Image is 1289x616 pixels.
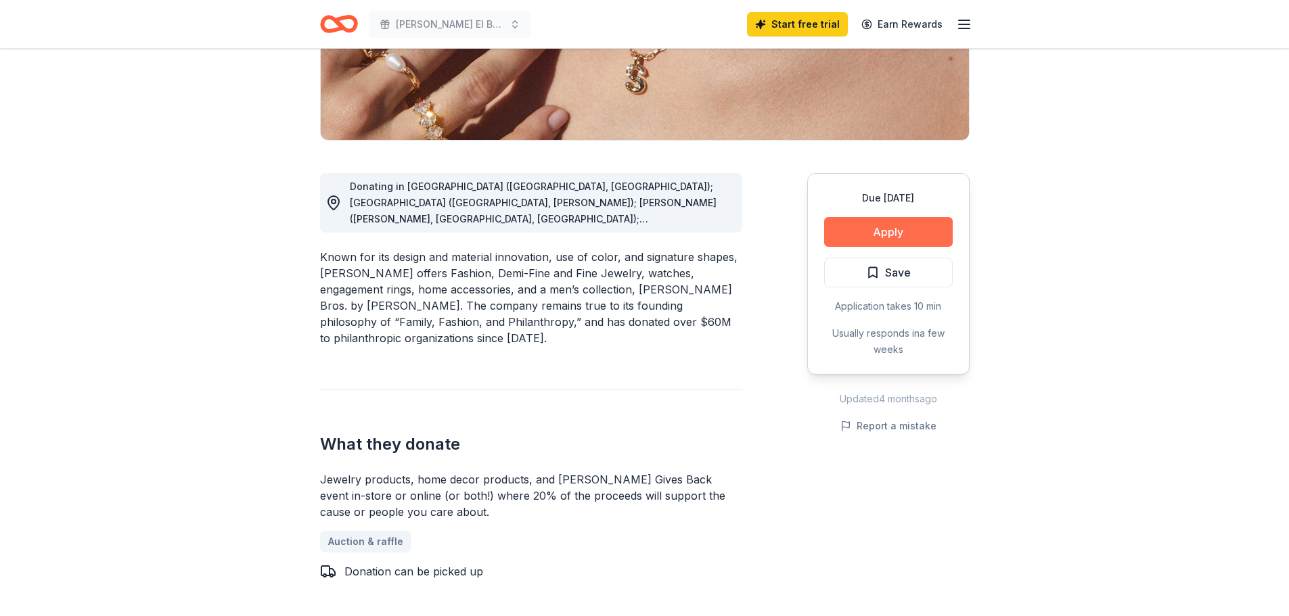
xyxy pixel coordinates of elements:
a: Earn Rewards [853,12,951,37]
button: Save [824,258,953,287]
button: Apply [824,217,953,247]
a: Start free trial [747,12,848,37]
div: Known for its design and material innovation, use of color, and signature shapes, [PERSON_NAME] o... [320,249,742,346]
span: [PERSON_NAME] El Bash 2026 [396,16,504,32]
div: Application takes 10 min [824,298,953,314]
div: Donation can be picked up [344,563,483,579]
h2: What they donate [320,433,742,455]
div: Jewelry products, home decor products, and [PERSON_NAME] Gives Back event in-store or online (or ... [320,471,742,520]
span: Donating in [GEOGRAPHIC_DATA] ([GEOGRAPHIC_DATA], [GEOGRAPHIC_DATA]); [GEOGRAPHIC_DATA] ([GEOGRAP... [350,181,717,533]
div: Updated 4 months ago [807,391,970,407]
button: [PERSON_NAME] El Bash 2026 [369,11,531,38]
a: Home [320,8,358,40]
button: Report a mistake [840,418,936,434]
div: Due [DATE] [824,190,953,206]
a: Auction & raffle [320,531,411,552]
div: Usually responds in a few weeks [824,325,953,358]
span: Save [885,264,911,281]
